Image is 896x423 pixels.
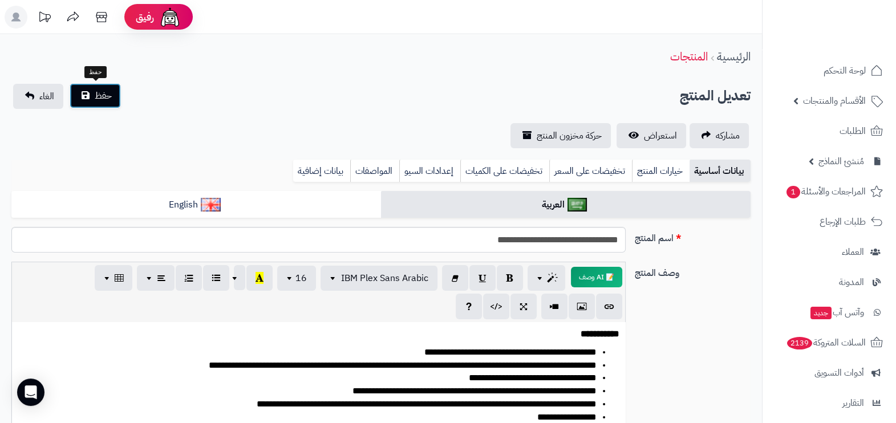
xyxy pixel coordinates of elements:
[159,6,181,29] img: ai-face.png
[769,299,889,326] a: وآتس آبجديد
[810,307,832,319] span: جديد
[617,123,686,148] a: استعراض
[769,117,889,145] a: الطلبات
[690,160,751,182] a: بيانات أساسية
[644,129,677,143] span: استعراض
[840,123,866,139] span: الطلبات
[842,395,864,411] span: التقارير
[30,6,59,31] a: تحديثات المنصة
[381,191,751,219] a: العربية
[136,10,154,24] span: رفيق
[824,63,866,79] span: لوحة التحكم
[399,160,460,182] a: إعدادات السيو
[803,93,866,109] span: الأقسام والمنتجات
[95,89,112,103] span: حفظ
[786,335,866,351] span: السلات المتروكة
[632,160,690,182] a: خيارات المنتج
[839,274,864,290] span: المدونة
[842,244,864,260] span: العملاء
[769,57,889,84] a: لوحة التحكم
[818,153,864,169] span: مُنشئ النماذج
[785,184,866,200] span: المراجعات والأسئلة
[680,84,751,108] h2: تعديل المنتج
[769,389,889,417] a: التقارير
[350,160,399,182] a: المواصفات
[769,329,889,356] a: السلات المتروكة2139
[295,271,307,285] span: 16
[670,48,708,65] a: المنتجات
[787,337,812,349] span: 2139
[630,227,755,245] label: اسم المنتج
[769,208,889,235] a: طلبات الإرجاع
[769,238,889,266] a: العملاء
[571,267,622,287] button: 📝 AI وصف
[341,271,428,285] span: IBM Plex Sans Arabic
[510,123,611,148] a: حركة مخزون المنتج
[769,178,889,205] a: المراجعات والأسئلة1
[716,129,740,143] span: مشاركه
[567,198,587,211] img: العربية
[39,90,54,103] span: الغاء
[17,379,44,406] div: Open Intercom Messenger
[277,266,316,291] button: 16
[549,160,632,182] a: تخفيضات على السعر
[537,129,602,143] span: حركة مخزون المنتج
[201,198,221,211] img: English
[13,84,63,109] a: الغاء
[769,359,889,387] a: أدوات التسويق
[84,66,107,79] div: حفظ
[321,266,437,291] button: IBM Plex Sans Arabic
[690,123,749,148] a: مشاركه
[460,160,549,182] a: تخفيضات على الكميات
[809,304,864,320] span: وآتس آب
[820,214,866,230] span: طلبات الإرجاع
[293,160,350,182] a: بيانات إضافية
[786,186,800,198] span: 1
[717,48,751,65] a: الرئيسية
[814,365,864,381] span: أدوات التسويق
[11,191,381,219] a: English
[769,269,889,296] a: المدونة
[818,9,885,32] img: logo-2.png
[630,262,755,280] label: وصف المنتج
[70,83,121,108] button: حفظ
